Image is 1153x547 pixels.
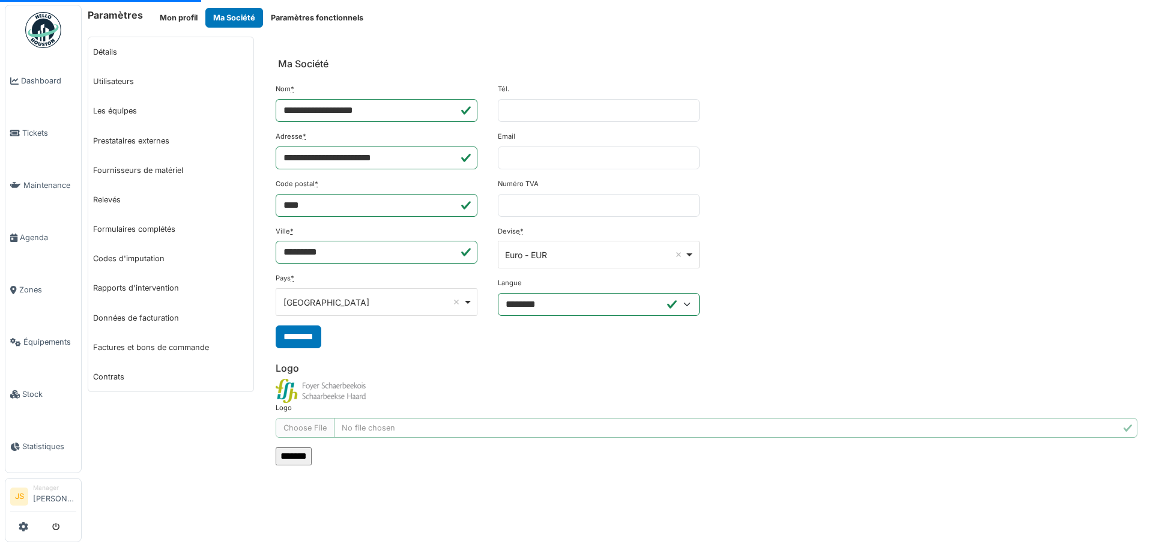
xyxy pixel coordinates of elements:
img: uxxl0tkns7dxwdh3mvw5fi98yrwt [276,379,366,403]
button: Paramètres fonctionnels [263,8,371,28]
span: Équipements [23,336,76,348]
a: Contrats [88,362,253,391]
a: Relevés [88,185,253,214]
span: Stock [22,388,76,400]
a: Fournisseurs de matériel [88,156,253,185]
a: Factures et bons de commande [88,333,253,362]
a: Stock [5,368,81,420]
abbr: Requis [303,132,306,141]
abbr: Requis [291,85,294,93]
span: Agenda [20,232,76,243]
label: Tél. [498,84,509,94]
a: JS Manager[PERSON_NAME] [10,483,76,512]
a: Maintenance [5,159,81,211]
li: [PERSON_NAME] [33,483,76,509]
h6: Logo [276,363,1137,374]
li: JS [10,488,28,506]
span: Tickets [22,127,76,139]
img: Badge_color-CXgf-gQk.svg [25,12,61,48]
a: Les équipes [88,96,253,125]
abbr: Requis [291,274,294,282]
label: Nom [276,84,294,94]
label: Ville [276,226,294,237]
a: Rapports d'intervention [88,273,253,303]
abbr: Requis [290,227,294,235]
a: Détails [88,37,253,67]
a: Statistiques [5,420,81,473]
h6: Paramètres [88,10,143,21]
a: Zones [5,264,81,316]
h6: Ma Société [278,58,328,70]
a: Utilisateurs [88,67,253,96]
abbr: Requis [315,180,318,188]
span: Zones [19,284,76,295]
a: Dashboard [5,55,81,107]
a: Formulaires complétés [88,214,253,244]
label: Logo [276,403,292,413]
label: Pays [276,273,294,283]
div: Euro - EUR [505,249,685,261]
span: Statistiques [22,441,76,452]
label: Email [498,131,515,142]
button: Ma Société [205,8,263,28]
abbr: Requis [520,227,524,235]
label: Numéro TVA [498,179,539,189]
label: Code postal [276,179,318,189]
a: Tickets [5,107,81,159]
a: Agenda [5,211,81,264]
a: Équipements [5,316,81,368]
label: Devise [498,226,524,237]
a: Données de facturation [88,303,253,333]
span: Maintenance [23,180,76,191]
button: Remove item: 'BE' [450,296,462,308]
div: [GEOGRAPHIC_DATA] [283,296,463,309]
label: Adresse [276,131,306,142]
a: Codes d'imputation [88,244,253,273]
label: Langue [498,278,522,288]
button: Mon profil [152,8,205,28]
a: Prestataires externes [88,126,253,156]
span: Dashboard [21,75,76,86]
div: Manager [33,483,76,492]
button: Remove item: 'EUR' [673,249,685,261]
